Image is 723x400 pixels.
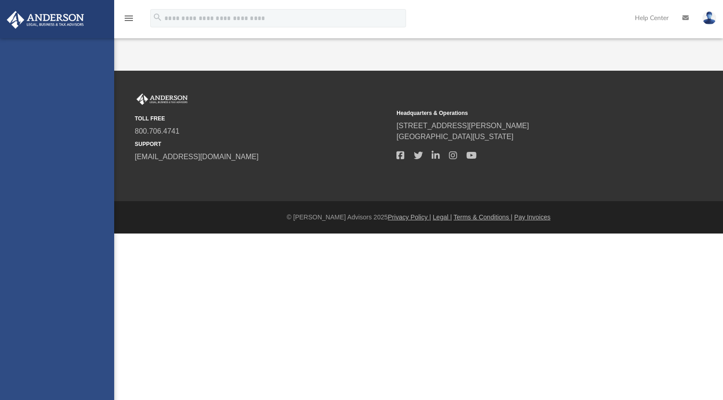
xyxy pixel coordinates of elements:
[454,213,512,221] a: Terms & Conditions |
[135,94,190,105] img: Anderson Advisors Platinum Portal
[396,109,652,117] small: Headquarters & Operations
[433,213,452,221] a: Legal |
[135,114,390,123] small: TOLL FREE
[4,11,87,29] img: Anderson Advisors Platinum Portal
[135,153,259,161] a: [EMAIL_ADDRESS][DOMAIN_NAME]
[396,122,529,130] a: [STREET_ADDRESS][PERSON_NAME]
[702,11,716,25] img: User Pic
[388,213,431,221] a: Privacy Policy |
[153,12,163,22] i: search
[135,140,390,148] small: SUPPORT
[135,127,179,135] a: 800.706.4741
[123,13,134,24] i: menu
[123,17,134,24] a: menu
[514,213,550,221] a: Pay Invoices
[396,133,513,140] a: [GEOGRAPHIC_DATA][US_STATE]
[114,213,723,222] div: © [PERSON_NAME] Advisors 2025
